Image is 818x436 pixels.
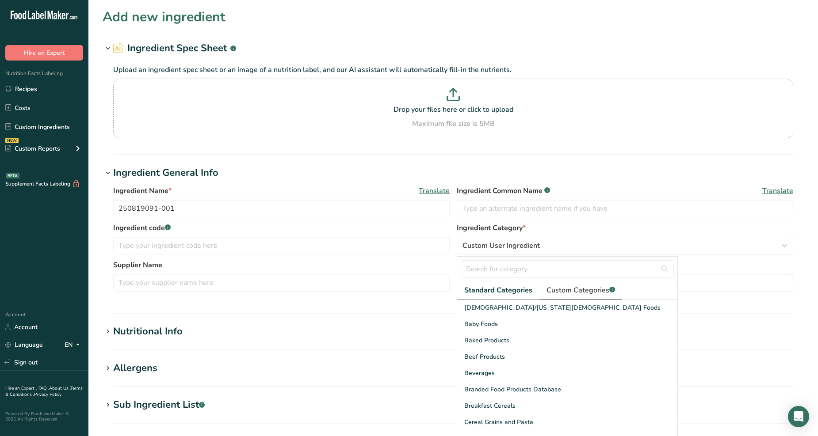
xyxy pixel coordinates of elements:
[464,401,516,410] span: Breakfast Cereals
[38,385,49,391] a: FAQ .
[113,324,183,339] div: Nutritional Info
[464,417,533,427] span: Cereal Grains and Pasta
[5,385,83,398] a: Terms & Conditions .
[65,340,83,350] div: EN
[464,319,498,329] span: Baby Foods
[103,7,226,27] h1: Add new ingredient
[457,186,550,196] span: Ingredient Common Name
[463,240,540,251] span: Custom User Ingredient
[113,200,450,217] input: Type your ingredient name here
[464,303,661,312] span: [DEMOGRAPHIC_DATA]/[US_STATE][DEMOGRAPHIC_DATA] Foods
[5,45,83,61] button: Hire an Expert
[762,186,793,196] span: Translate
[49,385,70,391] a: About Us .
[457,200,793,217] input: Type an alternate ingredient name if you have
[6,173,19,178] div: BETA
[113,237,450,254] input: Type your ingredient code here
[464,336,509,345] span: Baked Products
[457,223,793,233] label: Ingredient Category
[113,398,205,412] div: Sub Ingredient List
[5,411,83,422] div: Powered By FoodLabelMaker © 2025 All Rights Reserved
[113,274,450,292] input: Type your supplier name here
[113,64,793,75] p: Upload an ingredient spec sheet or an image of a nutrition label, and our AI assistant will autom...
[457,237,793,254] button: Custom User Ingredient
[547,285,615,296] span: Custom Categories
[5,337,43,353] a: Language
[419,186,450,196] span: Translate
[464,385,561,394] span: Branded Food Products Database
[113,223,450,233] label: Ingredient code
[461,260,674,278] input: Search for category
[5,385,37,391] a: Hire an Expert .
[464,352,505,361] span: Beef Products
[5,138,19,143] div: NEW
[115,104,791,115] p: Drop your files here or click to upload
[464,368,495,378] span: Beverages
[5,144,60,153] div: Custom Reports
[34,391,61,398] a: Privacy Policy
[113,361,157,375] div: Allergens
[788,406,809,427] div: Open Intercom Messenger
[113,166,218,180] div: Ingredient General Info
[113,260,450,270] label: Supplier Name
[464,285,532,296] span: Standard Categories
[113,186,172,196] span: Ingredient Name
[115,118,791,129] div: Maximum file size is 5MB
[113,41,236,56] h2: Ingredient Spec Sheet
